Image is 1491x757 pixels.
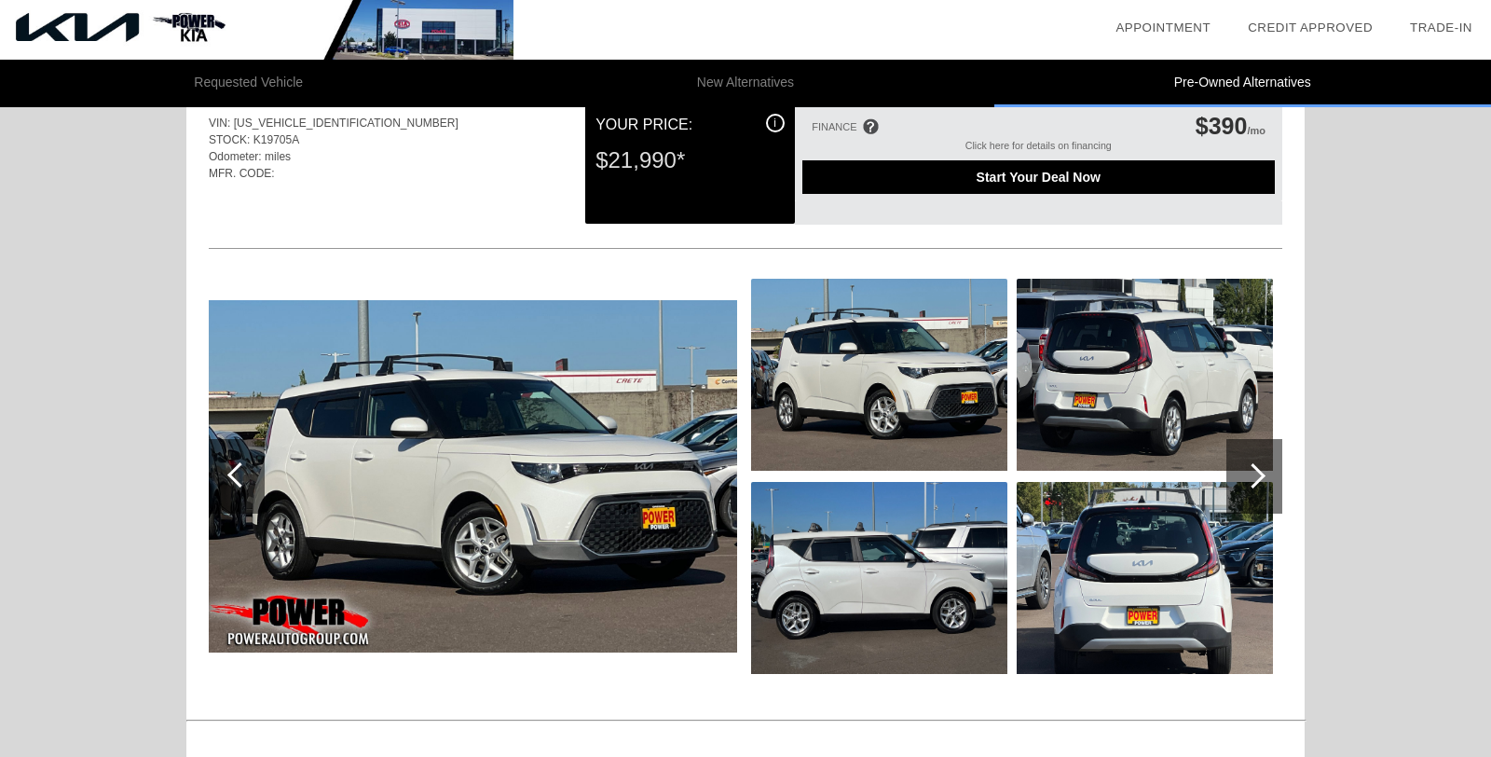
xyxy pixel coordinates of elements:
a: Trade-In [1410,21,1472,34]
div: i [766,114,785,132]
div: FINANCE [812,121,856,132]
span: $390 [1196,113,1248,139]
span: [US_VEHICLE_IDENTIFICATION_NUMBER] [234,117,458,130]
img: 9efce08712c841439703a31ebad2753b.jpg [209,300,737,653]
span: K19705A [253,133,299,146]
img: 34236590639b430ca4a09c5e4aa792b3.jpg [751,482,1007,674]
li: Pre-Owned Alternatives [994,60,1491,107]
a: Credit Approved [1248,21,1373,34]
div: $21,990* [595,136,784,185]
span: Odometer: [209,150,262,163]
img: ef26e636ded44f509b909d8713678d3a.jpg [1017,279,1273,471]
div: Quoted on [DATE] 9:06:47 PM [209,193,1282,223]
div: Your Price: [595,114,784,136]
span: STOCK: [209,133,250,146]
a: Appointment [1115,21,1211,34]
li: New Alternatives [497,60,993,107]
span: Start Your Deal Now [826,170,1252,185]
img: 8937ebb3e5d74a39bad62bf33465eac2.jpg [1017,482,1273,674]
span: VIN: [209,117,230,130]
div: Click here for details on financing [802,140,1275,160]
div: /mo [1196,113,1265,140]
img: f88be926b33a46968ac2b1b8c37b8415.jpg [751,279,1007,471]
span: miles [265,150,291,163]
span: MFR. CODE: [209,167,275,180]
